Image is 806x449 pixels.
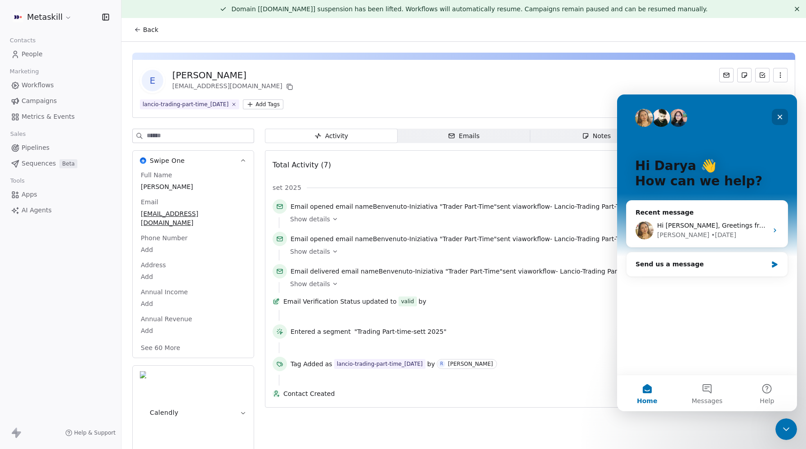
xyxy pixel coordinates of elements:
[172,69,295,81] div: [PERSON_NAME]
[141,182,246,191] span: [PERSON_NAME]
[9,157,171,182] div: Send us a message
[135,340,186,356] button: See 60 More
[427,359,435,368] span: by
[22,49,43,59] span: People
[290,215,781,224] a: Show details
[65,429,116,436] a: Help & Support
[283,389,752,398] span: Contact Created
[143,25,158,34] span: Back
[172,81,295,92] div: [EMAIL_ADDRESS][DOMAIN_NAME]
[7,109,114,124] a: Metrics & Events
[554,203,631,210] span: Lancio-Trading Part-Time
[373,203,497,210] span: Benvenuto-Iniziativa "Trader Part-Time"
[243,99,283,109] button: Add Tags
[75,303,106,310] span: Messages
[291,359,323,368] span: Tag Added
[139,260,168,269] span: Address
[11,9,74,25] button: Metaskill
[60,281,120,317] button: Messages
[139,198,160,207] span: Email
[291,268,339,275] span: Email delivered
[354,327,447,336] span: "Trading Part-time-sett 2025"
[419,297,426,306] span: by
[290,279,781,288] a: Show details
[291,327,351,336] span: Entered a segment
[143,303,157,310] span: Help
[440,360,443,368] div: R
[291,267,637,276] span: email name sent via workflow -
[141,209,246,227] span: [EMAIL_ADDRESS][DOMAIN_NAME]
[22,206,52,215] span: AI Agents
[142,70,163,91] span: E
[94,136,119,145] div: • [DATE]
[448,131,479,141] div: Emails
[560,268,637,275] span: Lancio-Trading Part-Time
[155,14,171,31] div: Close
[140,157,146,164] img: Swipe One
[59,159,77,168] span: Beta
[74,429,116,436] span: Help & Support
[150,156,185,165] span: Swipe One
[22,96,57,106] span: Campaigns
[290,215,330,224] span: Show details
[231,5,707,13] span: Domain [[DOMAIN_NAME]] suspension has been lifted. Workflows will automatically resume. Campaigns...
[6,65,43,78] span: Marketing
[139,314,194,323] span: Annual Revenue
[141,326,246,335] span: Add
[139,287,190,296] span: Annual Income
[448,361,493,367] div: [PERSON_NAME]
[291,202,631,211] span: email name sent via workflow -
[290,279,330,288] span: Show details
[20,303,40,310] span: Home
[290,247,330,256] span: Show details
[290,247,781,256] a: Show details
[40,136,92,145] div: [PERSON_NAME]
[133,151,254,171] button: Swipe OneSwipe One
[150,408,179,417] span: Calendly
[273,161,331,169] span: Total Activity (7)
[291,234,631,243] span: email name sent via workflow -
[6,127,30,141] span: Sales
[143,100,228,108] div: lancio-trading-part-time_[DATE]
[22,81,54,90] span: Workflows
[291,235,334,242] span: Email opened
[337,360,423,368] div: lancio-trading-part-time_[DATE]
[617,94,797,411] iframe: Intercom live chat
[133,171,254,358] div: Swipe OneSwipe One
[373,235,497,242] span: Benvenuto-Iniziativa "Trader Part-Time"
[775,418,797,440] iframe: Intercom live chat
[141,299,246,308] span: Add
[582,131,611,141] div: Notes
[22,159,56,168] span: Sequences
[129,22,164,38] button: Back
[7,78,114,93] a: Workflows
[401,297,414,306] div: valid
[379,268,503,275] span: Benvenuto-Iniziativa "Trader Part-Time"
[141,245,246,254] span: Add
[139,171,174,180] span: Full Name
[7,156,114,171] a: SequencesBeta
[7,94,114,108] a: Campaigns
[325,359,332,368] span: as
[362,297,397,306] span: updated to
[291,203,334,210] span: Email opened
[27,11,63,23] span: Metaskill
[139,233,189,242] span: Phone Number
[6,34,40,47] span: Contacts
[7,203,114,218] a: AI Agents
[6,174,28,188] span: Tools
[7,140,114,155] a: Pipelines
[22,143,49,153] span: Pipelines
[554,235,631,242] span: Lancio-Trading Part-Time
[13,12,23,22] img: AVATAR%20METASKILL%20-%20Colori%20Positivo.png
[141,272,246,281] span: Add
[120,281,180,317] button: Help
